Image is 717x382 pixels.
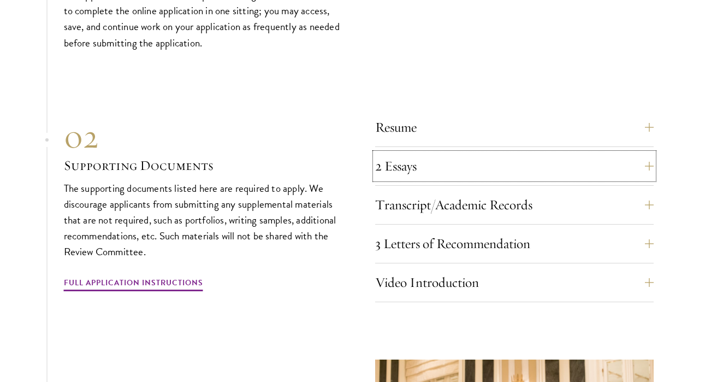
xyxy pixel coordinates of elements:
p: The supporting documents listed here are required to apply. We discourage applicants from submitt... [64,180,342,260]
a: Full Application Instructions [64,276,203,293]
div: 02 [64,117,342,156]
button: 2 Essays [375,153,654,179]
h3: Supporting Documents [64,156,342,175]
button: Video Introduction [375,269,654,296]
button: 3 Letters of Recommendation [375,231,654,257]
button: Transcript/Academic Records [375,192,654,218]
button: Resume [375,114,654,140]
